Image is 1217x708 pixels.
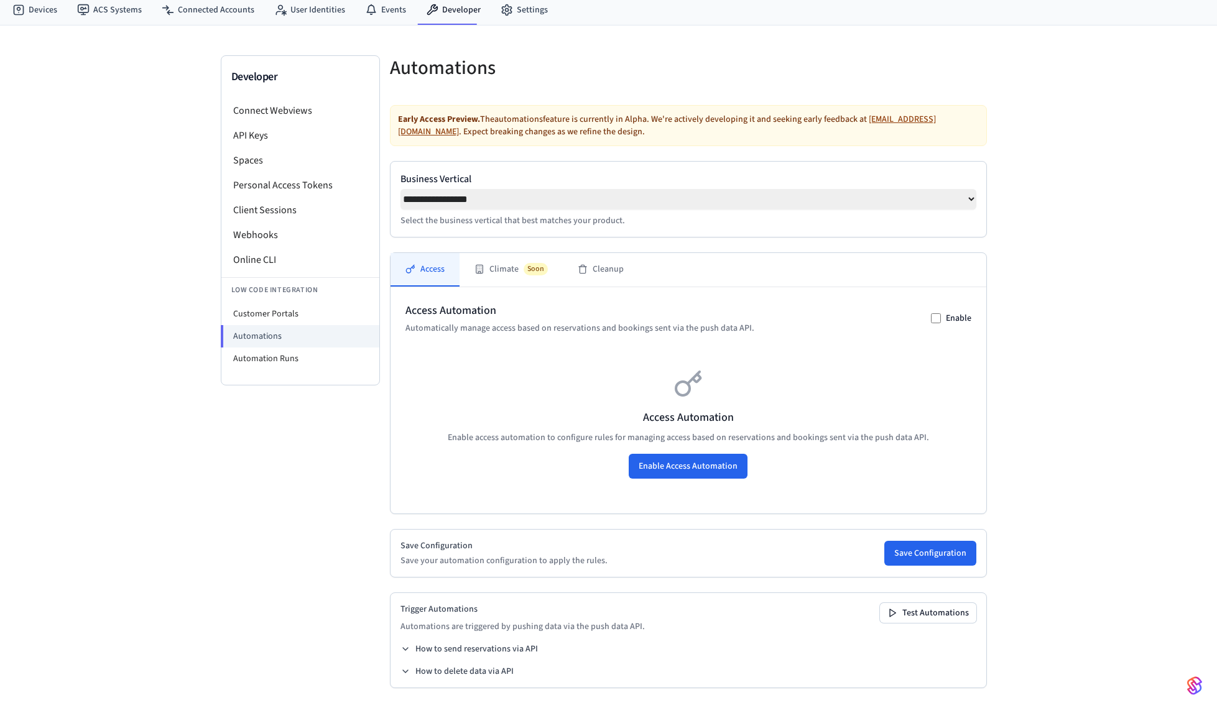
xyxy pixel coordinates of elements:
[221,198,379,223] li: Client Sessions
[221,277,379,303] li: Low Code Integration
[400,603,645,615] h2: Trigger Automations
[221,347,379,370] li: Automation Runs
[221,303,379,325] li: Customer Portals
[563,253,639,287] button: Cleanup
[221,123,379,148] li: API Keys
[400,540,608,552] h2: Save Configuration
[460,253,563,287] button: ClimateSoon
[221,247,379,272] li: Online CLI
[221,325,379,347] li: Automations
[405,431,971,444] p: Enable access automation to configure rules for managing access based on reservations and booking...
[946,312,971,324] label: Enable
[400,172,976,186] label: Business Vertical
[221,223,379,247] li: Webhooks
[400,214,976,227] p: Select the business vertical that best matches your product.
[880,603,976,623] button: Test Automations
[1187,676,1202,696] img: SeamLogoGradient.69752ec5.svg
[400,643,538,655] button: How to send reservations via API
[629,454,747,479] button: Enable Access Automation
[398,113,480,126] strong: Early Access Preview.
[524,263,548,275] span: Soon
[231,68,369,86] h3: Developer
[400,554,608,567] p: Save your automation configuration to apply the rules.
[405,322,754,334] p: Automatically manage access based on reservations and bookings sent via the push data API.
[405,302,754,320] h2: Access Automation
[221,173,379,198] li: Personal Access Tokens
[400,620,645,633] p: Automations are triggered by pushing data via the push data API.
[398,113,936,138] a: [EMAIL_ADDRESS][DOMAIN_NAME]
[884,541,976,566] button: Save Configuration
[390,55,681,81] h5: Automations
[221,98,379,123] li: Connect Webviews
[405,409,971,426] h3: Access Automation
[391,253,460,287] button: Access
[390,105,987,146] div: The automations feature is currently in Alpha. We're actively developing it and seeking early fee...
[400,665,514,678] button: How to delete data via API
[221,148,379,173] li: Spaces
